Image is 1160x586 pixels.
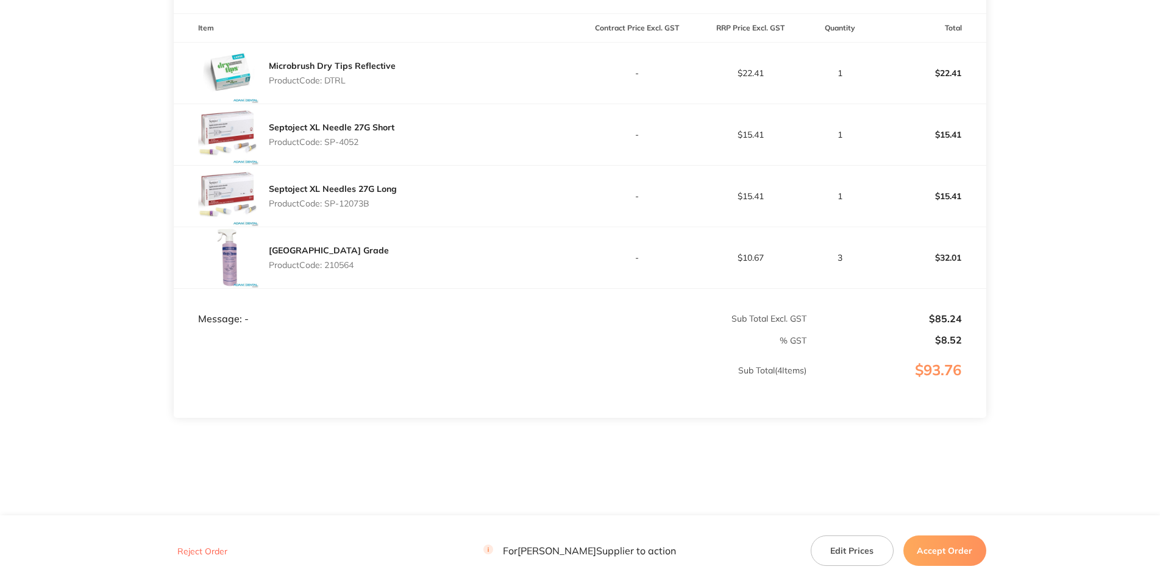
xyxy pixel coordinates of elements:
[580,14,694,43] th: Contract Price Excl. GST
[808,334,961,345] p: $8.52
[873,182,986,211] p: $15.41
[483,545,676,556] p: For [PERSON_NAME] Supplier to action
[694,68,806,78] p: $22.41
[174,289,580,325] td: Message: -
[581,191,693,201] p: -
[269,199,397,208] p: Product Code: SP-12073B
[174,546,231,557] button: Reject Order
[872,14,986,43] th: Total
[873,58,986,88] p: $22.41
[873,120,986,149] p: $15.41
[269,245,389,256] a: [GEOGRAPHIC_DATA] Grade
[269,122,394,133] a: Septoject XL Needle 27G Short
[581,253,693,263] p: -
[807,14,872,43] th: Quantity
[903,535,986,566] button: Accept Order
[694,253,806,263] p: $10.67
[808,313,961,324] p: $85.24
[873,243,986,272] p: $32.01
[269,183,397,194] a: Septoject XL Needles 27G Long
[808,191,872,201] p: 1
[174,365,806,400] p: Sub Total ( 4 Items)
[198,166,259,227] img: a3cyM2ltcw
[808,68,872,78] p: 1
[808,130,872,139] p: 1
[269,60,396,71] a: Microbrush Dry Tips Reflective
[811,535,894,566] button: Edit Prices
[581,130,693,139] p: -
[269,137,394,147] p: Product Code: SP-4052
[198,43,259,104] img: bzFubXBmNw
[269,76,396,85] p: Product Code: DTRL
[269,260,389,270] p: Product Code: 210564
[694,14,807,43] th: RRP Price Excl. GST
[694,191,806,201] p: $15.41
[581,68,693,78] p: -
[694,130,806,139] p: $15.41
[808,362,985,403] p: $93.76
[808,253,872,263] p: 3
[198,227,259,288] img: dXdzbTFrYQ
[174,14,580,43] th: Item
[174,336,806,345] p: % GST
[198,104,259,165] img: bjR5bTc1OA
[581,314,807,323] p: Sub Total Excl. GST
